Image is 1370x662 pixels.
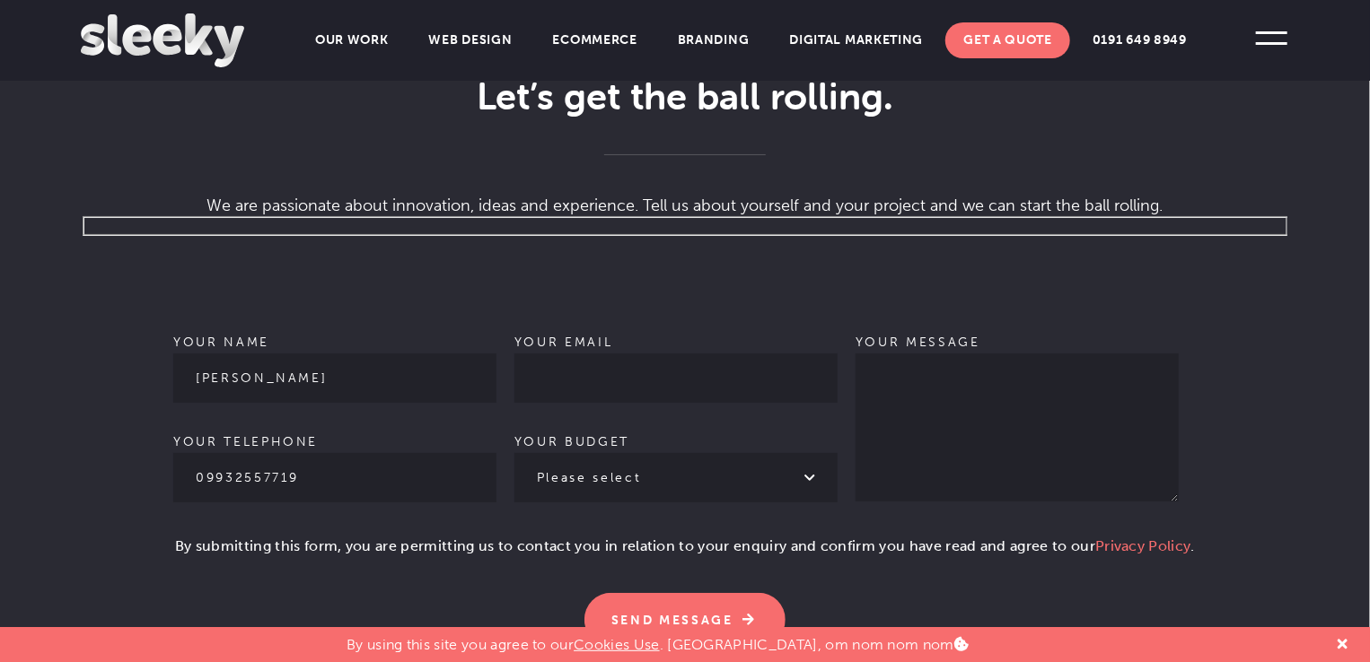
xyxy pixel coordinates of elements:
[945,22,1070,58] a: Get A Quote
[772,22,942,58] a: Digital Marketing
[856,335,1179,532] label: Your message
[514,453,838,502] select: Your budget
[574,636,660,653] a: Cookies Use
[173,353,496,403] input: Your name
[411,22,531,58] a: Web Design
[173,453,496,502] input: Your telephone
[514,353,838,403] input: Your email
[297,22,407,58] a: Our Work
[81,13,244,67] img: Sleeky Web Design Newcastle
[81,173,1289,216] p: We are passionate about innovation, ideas and experience. Tell us about yourself and your project...
[856,353,1179,501] textarea: Your message
[1075,22,1205,58] a: 0191 649 8949
[514,434,838,485] label: Your budget
[514,335,838,386] label: Your email
[347,627,969,653] p: By using this site you agree to our . [GEOGRAPHIC_DATA], om nom nom nom
[173,536,1197,571] p: By submitting this form, you are permitting us to contact you in relation to your enquiry and con...
[1095,537,1190,554] a: Privacy Policy
[535,22,655,58] a: Ecommerce
[584,593,786,647] input: Send Message
[660,22,768,58] a: Branding
[173,434,496,485] label: Your telephone
[81,216,1289,647] form: Contact form
[173,335,496,386] label: Your name
[891,76,901,118] span: .
[81,74,1289,155] h2: Let’s get the ball rolling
